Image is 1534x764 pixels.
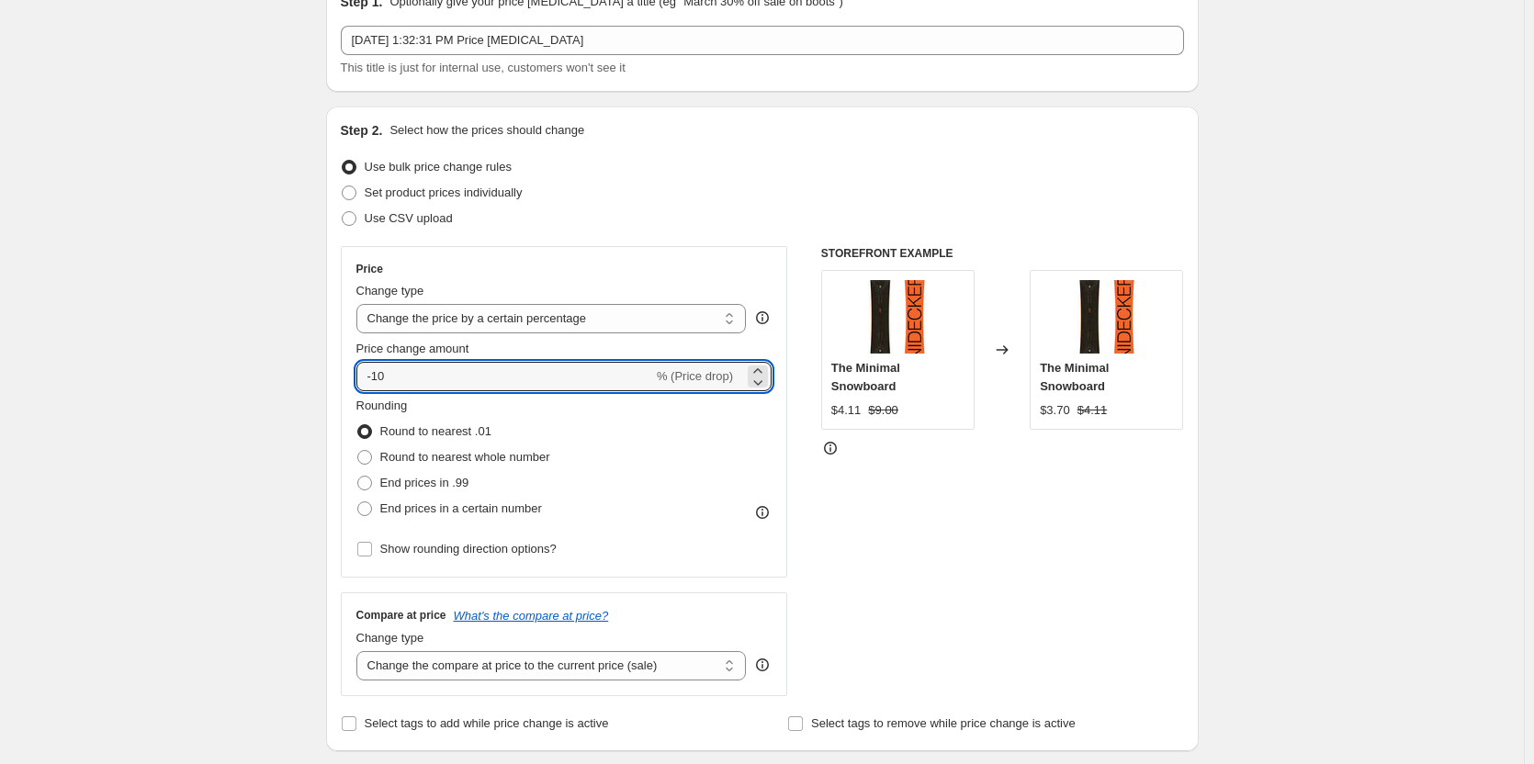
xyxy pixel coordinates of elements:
[365,211,453,225] span: Use CSV upload
[356,342,469,355] span: Price change amount
[821,246,1184,261] h6: STOREFRONT EXAMPLE
[753,309,772,327] div: help
[380,450,550,464] span: Round to nearest whole number
[380,476,469,489] span: End prices in .99
[811,716,1076,730] span: Select tags to remove while price change is active
[380,424,491,438] span: Round to nearest .01
[657,369,733,383] span: % (Price drop)
[1070,280,1144,354] img: images_80x.jpg
[356,608,446,623] h3: Compare at price
[341,61,626,74] span: This title is just for internal use, customers won't see it
[365,185,523,199] span: Set product prices individually
[753,656,772,674] div: help
[356,262,383,276] h3: Price
[341,121,383,140] h2: Step 2.
[1040,401,1070,420] div: $3.70
[356,284,424,298] span: Change type
[861,280,934,354] img: images_80x.jpg
[356,631,424,645] span: Change type
[365,716,609,730] span: Select tags to add while price change is active
[356,362,653,391] input: -15
[356,399,408,412] span: Rounding
[831,401,862,420] div: $4.11
[1077,401,1108,420] strike: $4.11
[454,609,609,623] button: What's the compare at price?
[380,542,557,556] span: Show rounding direction options?
[389,121,584,140] p: Select how the prices should change
[868,401,898,420] strike: $9.00
[831,361,900,393] span: The Minimal Snowboard
[1040,361,1109,393] span: The Minimal Snowboard
[341,26,1184,55] input: 30% off holiday sale
[365,160,512,174] span: Use bulk price change rules
[380,501,542,515] span: End prices in a certain number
